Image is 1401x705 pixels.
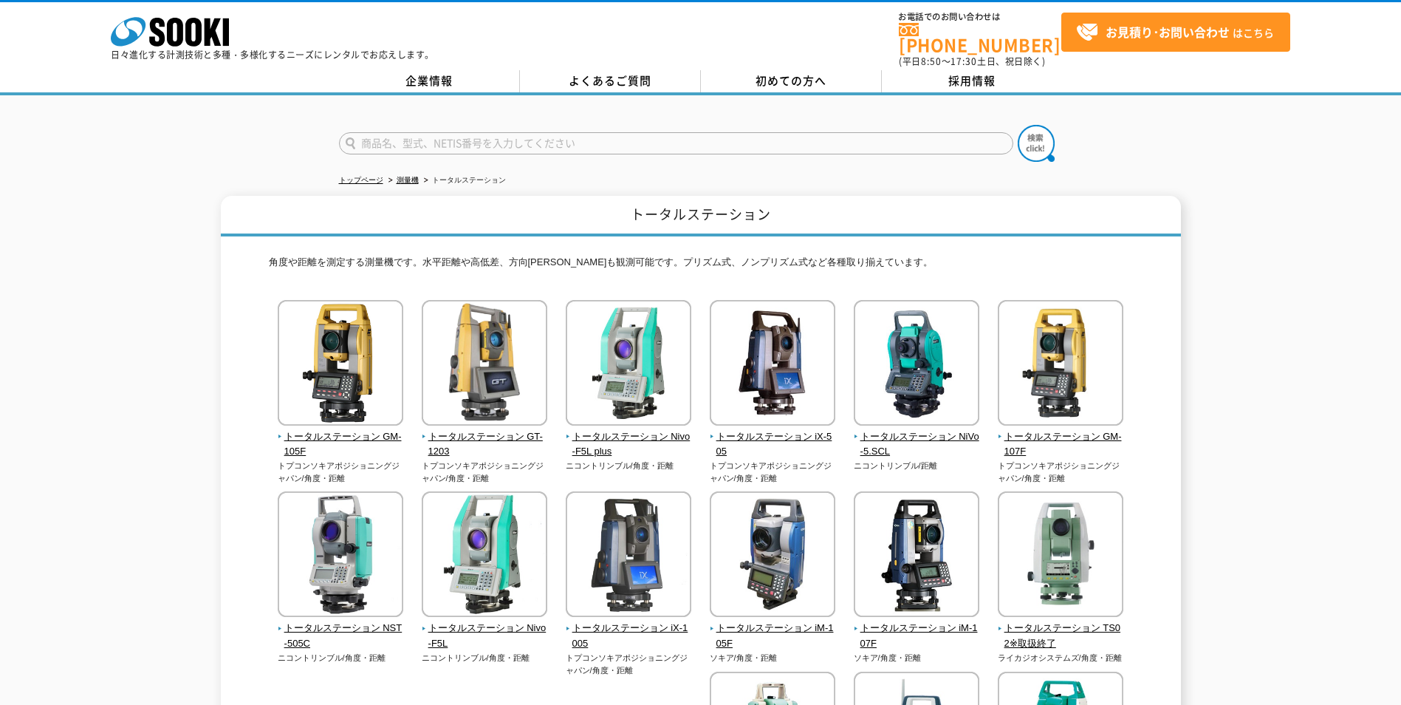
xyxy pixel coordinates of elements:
span: 8:50 [921,55,942,68]
span: トータルステーション iM-105F [710,621,836,652]
a: 測量機 [397,176,419,184]
p: ライカジオシステムズ/角度・距離 [998,652,1124,664]
a: 企業情報 [339,70,520,92]
img: トータルステーション iM-107F [854,491,979,621]
p: ニコントリンブル/角度・距離 [422,652,548,664]
span: トータルステーション GM-105F [278,429,404,460]
a: トップページ [339,176,383,184]
img: トータルステーション iX-1005 [566,491,691,621]
a: トータルステーション TS02※取扱終了 [998,607,1124,652]
p: ソキア/角度・距離 [854,652,980,664]
p: ニコントリンブル/距離 [854,460,980,472]
img: トータルステーション GM-107F [998,300,1123,429]
a: トータルステーション iM-107F [854,607,980,652]
span: トータルステーション Nivo-F5L [422,621,548,652]
a: [PHONE_NUMBER] [899,23,1061,53]
img: トータルステーション GM-105F [278,300,403,429]
a: トータルステーション iX-1005 [566,607,692,652]
p: ソキア/角度・距離 [710,652,836,664]
span: トータルステーション GT-1203 [422,429,548,460]
img: トータルステーション GT-1203 [422,300,547,429]
h1: トータルステーション [221,196,1181,236]
img: トータルステーション NiVo-5.SCL [854,300,979,429]
span: トータルステーション TS02※取扱終了 [998,621,1124,652]
a: トータルステーション Nivo-F5L [422,607,548,652]
a: トータルステーション GT-1203 [422,415,548,460]
li: トータルステーション [421,173,506,188]
p: ニコントリンブル/角度・距離 [566,460,692,472]
img: トータルステーション iM-105F [710,491,835,621]
p: トプコンソキアポジショニングジャパン/角度・距離 [566,652,692,676]
a: トータルステーション GM-107F [998,415,1124,460]
span: 初めての方へ [756,72,826,89]
span: トータルステーション Nivo-F5L plus [566,429,692,460]
span: トータルステーション GM-107F [998,429,1124,460]
a: よくあるご質問 [520,70,701,92]
span: お電話でのお問い合わせは [899,13,1061,21]
span: トータルステーション iX-1005 [566,621,692,652]
p: トプコンソキアポジショニングジャパン/角度・距離 [710,460,836,484]
a: トータルステーション iM-105F [710,607,836,652]
strong: お見積り･お問い合わせ [1106,23,1230,41]
span: 17:30 [950,55,977,68]
input: 商品名、型式、NETIS番号を入力してください [339,132,1013,154]
p: トプコンソキアポジショニングジャパン/角度・距離 [422,460,548,484]
p: ニコントリンブル/角度・距離 [278,652,404,664]
span: トータルステーション NST-505C [278,621,404,652]
img: トータルステーション iX-505 [710,300,835,429]
img: トータルステーション Nivo-F5L [422,491,547,621]
img: トータルステーション NST-505C [278,491,403,621]
img: トータルステーション Nivo-F5L plus [566,300,691,429]
a: 採用情報 [882,70,1063,92]
a: トータルステーション NST-505C [278,607,404,652]
span: トータルステーション iM-107F [854,621,980,652]
img: トータルステーション TS02※取扱終了 [998,491,1123,621]
p: 角度や距離を測定する測量機です。水平距離や高低差、方向[PERSON_NAME]も観測可能です。プリズム式、ノンプリズム式など各種取り揃えています。 [269,255,1133,278]
a: トータルステーション NiVo-5.SCL [854,415,980,460]
p: 日々進化する計測技術と多種・多様化するニーズにレンタルでお応えします。 [111,50,434,59]
a: お見積り･お問い合わせはこちら [1061,13,1290,52]
a: 初めての方へ [701,70,882,92]
span: (平日 ～ 土日、祝日除く) [899,55,1045,68]
p: トプコンソキアポジショニングジャパン/角度・距離 [278,460,404,484]
span: はこちら [1076,21,1274,44]
p: トプコンソキアポジショニングジャパン/角度・距離 [998,460,1124,484]
a: トータルステーション Nivo-F5L plus [566,415,692,460]
img: btn_search.png [1018,125,1055,162]
a: トータルステーション iX-505 [710,415,836,460]
span: トータルステーション iX-505 [710,429,836,460]
span: トータルステーション NiVo-5.SCL [854,429,980,460]
a: トータルステーション GM-105F [278,415,404,460]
